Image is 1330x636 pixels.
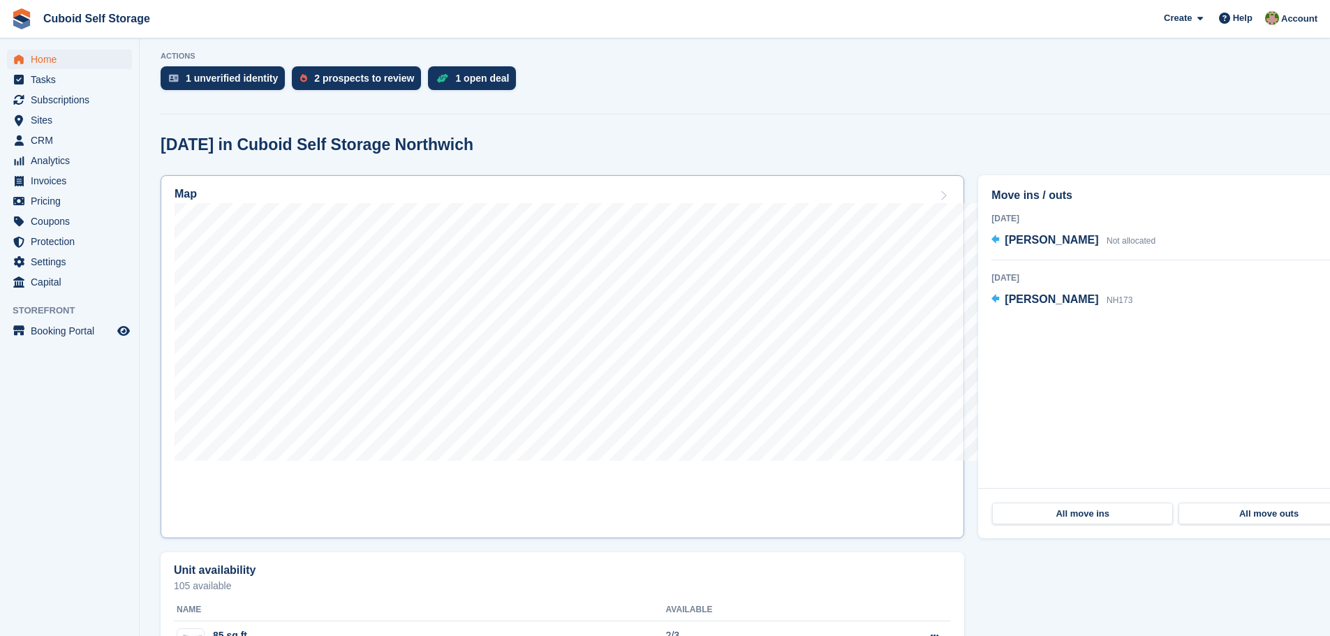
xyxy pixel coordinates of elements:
span: Settings [31,252,114,272]
a: 1 unverified identity [161,66,292,97]
a: menu [7,131,132,150]
span: Home [31,50,114,69]
span: Coupons [31,212,114,231]
img: prospect-51fa495bee0391a8d652442698ab0144808aea92771e9ea1ae160a38d050c398.svg [300,74,307,82]
a: 1 open deal [428,66,523,97]
th: Available [666,599,841,621]
a: menu [7,110,132,130]
a: [PERSON_NAME] NH173 [991,291,1132,309]
span: CRM [31,131,114,150]
span: Capital [31,272,114,292]
span: Pricing [31,191,114,211]
a: [PERSON_NAME] Not allocated [991,232,1155,250]
p: 105 available [174,581,951,591]
div: 2 prospects to review [314,73,414,84]
a: menu [7,191,132,211]
span: [PERSON_NAME] [1005,234,1098,246]
span: Sites [31,110,114,130]
span: Account [1281,12,1317,26]
img: verify_identity-adf6edd0f0f0b5bbfe63781bf79b02c33cf7c696d77639b501bdc392416b5a36.svg [169,74,179,82]
span: Tasks [31,70,114,89]
span: Create [1164,11,1192,25]
img: stora-icon-8386f47178a22dfd0bd8f6a31ec36ba5ce8667c1dd55bd0f319d3a0aa187defe.svg [11,8,32,29]
span: Not allocated [1107,236,1155,246]
a: menu [7,212,132,231]
a: All move ins [992,503,1173,525]
span: Booking Portal [31,321,114,341]
span: Analytics [31,151,114,170]
span: Protection [31,232,114,251]
a: menu [7,70,132,89]
a: menu [7,90,132,110]
h2: [DATE] in Cuboid Self Storage Northwich [161,135,473,154]
span: Subscriptions [31,90,114,110]
a: Preview store [115,323,132,339]
a: 2 prospects to review [292,66,428,97]
span: Help [1233,11,1253,25]
span: [PERSON_NAME] [1005,293,1098,305]
img: deal-1b604bf984904fb50ccaf53a9ad4b4a5d6e5aea283cecdc64d6e3604feb123c2.svg [436,73,448,83]
span: NH173 [1107,295,1132,305]
th: Name [174,599,666,621]
img: Chelsea Kitts [1265,11,1279,25]
a: Cuboid Self Storage [38,7,156,30]
a: menu [7,50,132,69]
a: menu [7,321,132,341]
a: menu [7,232,132,251]
div: 1 unverified identity [186,73,278,84]
a: Map [161,175,964,538]
h2: Unit availability [174,564,256,577]
a: menu [7,151,132,170]
a: menu [7,252,132,272]
div: 1 open deal [455,73,509,84]
a: menu [7,171,132,191]
a: menu [7,272,132,292]
span: Storefront [13,304,139,318]
h2: Map [175,188,197,200]
span: Invoices [31,171,114,191]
